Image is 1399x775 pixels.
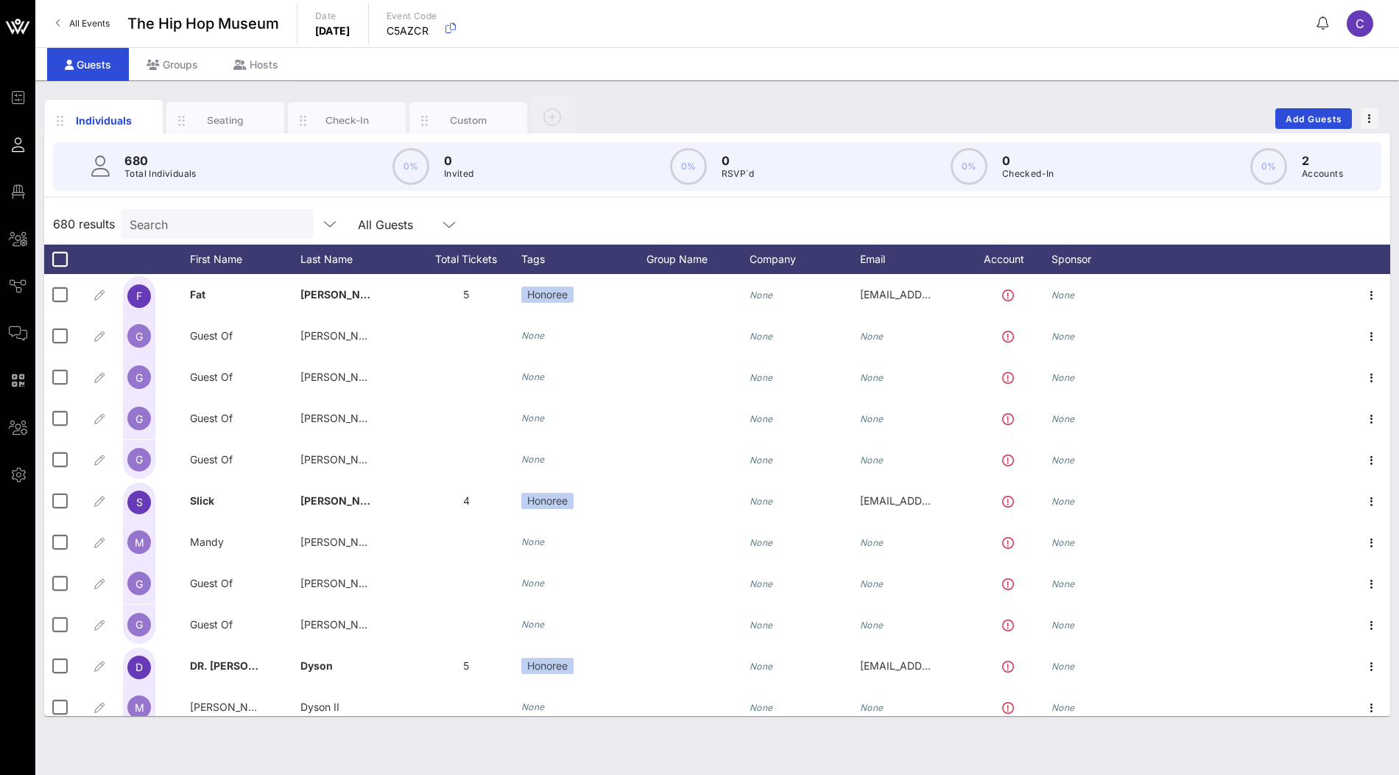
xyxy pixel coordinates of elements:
div: Individuals [71,113,137,128]
span: Guest Of [190,371,233,383]
i: None [1051,496,1075,507]
i: None [750,496,773,507]
i: None [750,620,773,631]
i: None [860,413,884,424]
p: C5AZCR [387,24,437,38]
i: None [860,702,884,713]
span: [PERSON_NAME] [300,494,387,507]
div: Check-In [314,113,380,127]
i: None [860,331,884,342]
i: None [750,702,773,713]
span: [PERSON_NAME] [300,329,385,342]
div: Honoree [521,287,574,303]
i: None [1051,537,1075,548]
span: M [135,701,144,714]
span: Dyson II [300,701,339,713]
i: None [860,372,884,383]
div: Sponsor [1051,245,1140,274]
div: Last Name [300,245,411,274]
p: Date [315,9,350,24]
span: G [135,330,143,343]
span: Guest Of [190,618,233,631]
div: Account [970,245,1051,274]
p: RSVP`d [722,166,755,181]
div: Tags [521,245,646,274]
i: None [1051,620,1075,631]
span: G [135,618,143,631]
div: 5 [411,274,521,315]
i: None [1051,331,1075,342]
i: None [860,578,884,589]
div: Email [860,245,970,274]
div: Hosts [216,48,296,81]
a: All Events [47,12,119,35]
i: None [521,578,545,589]
span: The Hip Hop Museum [127,13,279,35]
i: None [1051,455,1075,466]
div: Total Tickets [411,245,521,274]
span: [PERSON_NAME] [190,701,275,713]
span: Slick [190,494,214,507]
i: None [521,701,545,712]
span: S [136,496,143,508]
span: [PERSON_NAME] [300,577,385,589]
button: Add Guests [1275,108,1352,129]
span: D [135,661,143,673]
div: Groups [129,48,216,81]
div: Custom [436,113,501,127]
i: None [750,661,773,672]
i: None [750,578,773,589]
span: F [136,290,142,302]
span: DR. [PERSON_NAME] [190,659,297,672]
p: Invited [444,166,474,181]
div: First Name [190,245,300,274]
i: None [750,455,773,466]
i: None [860,620,884,631]
i: None [1051,413,1075,424]
span: [PERSON_NAME] [300,453,385,466]
span: G [135,371,143,384]
span: Guest Of [190,577,233,589]
i: None [750,537,773,548]
i: None [1051,702,1075,713]
i: None [860,455,884,466]
span: Fat [190,288,205,301]
div: Honoree [521,493,574,509]
span: Guest Of [190,453,233,466]
span: Add Guests [1285,113,1343,125]
p: Total Individuals [124,166,197,181]
span: [PERSON_NAME] [300,412,385,424]
span: [EMAIL_ADDRESS][DOMAIN_NAME] [860,494,1037,507]
i: None [1051,661,1075,672]
i: None [750,372,773,383]
span: [PERSON_NAME] [300,536,385,548]
span: C [1356,16,1364,31]
span: G [135,578,143,590]
i: None [1051,372,1075,383]
p: 680 [124,152,197,169]
div: Honoree [521,658,574,674]
i: None [521,619,545,630]
div: 4 [411,480,521,522]
i: None [521,536,545,547]
i: None [750,290,773,301]
div: Group Name [646,245,750,274]
div: Seating [193,113,258,127]
div: All Guests [349,209,467,239]
i: None [1051,578,1075,589]
p: 0 [1002,152,1054,169]
span: G [135,413,143,425]
span: [PERSON_NAME] [300,288,387,301]
div: C [1347,10,1373,37]
div: Guests [47,48,129,81]
i: None [750,413,773,424]
span: Mandy [190,536,224,548]
p: [DATE] [315,24,350,38]
span: [PERSON_NAME] [300,371,385,383]
p: 0 [722,152,755,169]
p: Checked-In [1002,166,1054,181]
p: Accounts [1302,166,1343,181]
i: None [521,413,545,424]
span: 680 results [53,215,115,233]
span: Guest Of [190,329,233,342]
